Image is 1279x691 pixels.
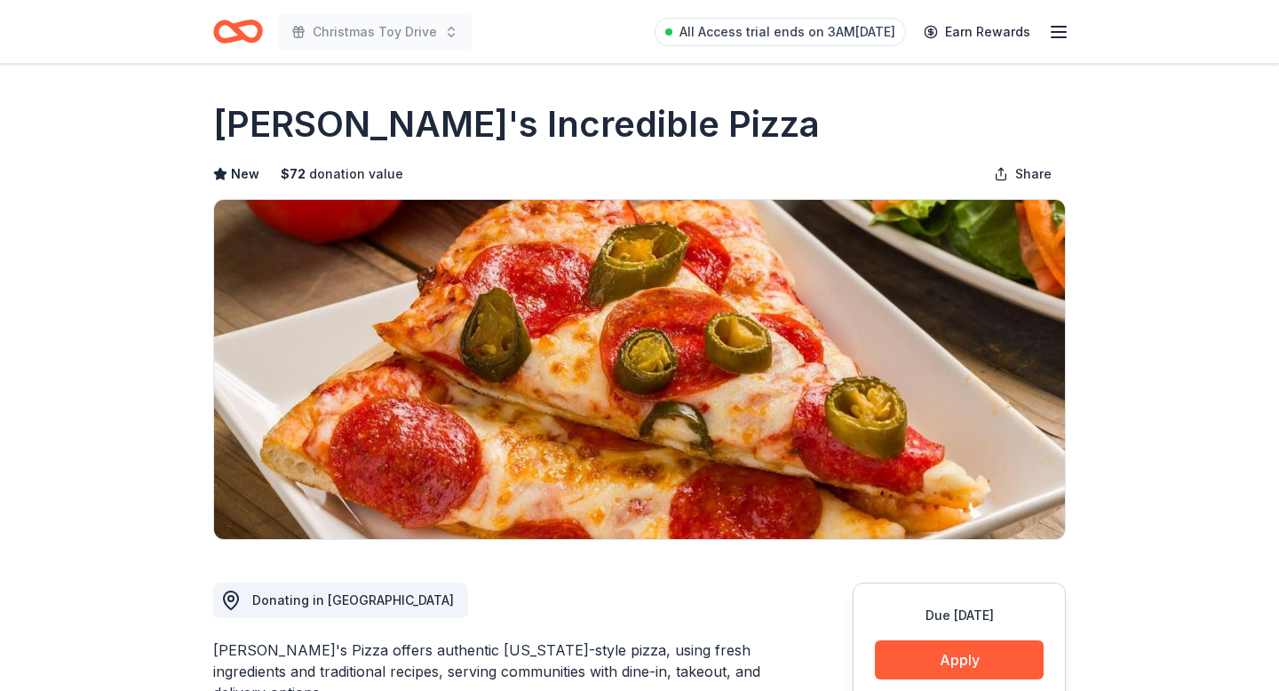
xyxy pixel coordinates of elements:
img: Image for John's Incredible Pizza [214,200,1065,539]
button: Christmas Toy Drive [277,14,473,50]
a: All Access trial ends on 3AM[DATE] [655,18,906,46]
a: Home [213,11,263,52]
span: New [231,163,259,185]
div: Due [DATE] [875,605,1044,626]
span: donation value [309,163,403,185]
button: Share [980,156,1066,192]
span: All Access trial ends on 3AM[DATE] [679,21,895,43]
h1: [PERSON_NAME]'s Incredible Pizza [213,99,820,149]
span: $ 72 [281,163,306,185]
span: Donating in [GEOGRAPHIC_DATA] [252,592,454,608]
button: Apply [875,640,1044,679]
a: Earn Rewards [913,16,1041,48]
span: Share [1015,163,1052,185]
span: Christmas Toy Drive [313,21,437,43]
